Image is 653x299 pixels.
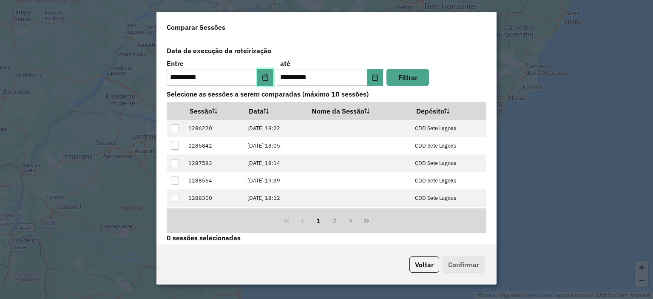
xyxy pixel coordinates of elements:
[243,154,306,172] td: [DATE] 18:14
[243,137,306,154] td: [DATE] 18:05
[167,22,225,32] h4: Comparar Sessões
[326,213,343,229] button: 2
[310,213,326,229] button: 1
[184,207,243,224] td: 1288570
[411,172,486,189] td: CDD Sete Lagoas
[411,137,486,154] td: CDD Sete Lagoas
[411,154,486,172] td: CDD Sete Lagoas
[167,233,241,243] label: 0 sessões selecionadas
[358,213,375,229] button: Last Page
[184,137,243,154] td: 1286842
[257,69,273,86] button: Choose Date
[306,102,410,120] th: Nome da Sessão
[411,207,486,224] td: CDD Sete Lagoas
[280,58,290,68] label: até
[162,43,491,59] label: Data da execução da roteirização
[243,102,306,120] th: Data
[243,120,306,137] td: [DATE] 18:22
[367,69,383,86] button: Choose Date
[167,58,184,68] label: Entre
[411,189,486,207] td: CDD Sete Lagoas
[409,256,439,273] button: Voltar
[386,69,429,86] button: Filtrar
[184,120,243,137] td: 1286220
[411,120,486,137] td: CDD Sete Lagoas
[184,154,243,172] td: 1287583
[243,172,306,189] td: [DATE] 19:39
[162,86,491,102] label: Selecione as sessões a serem comparadas (máximo 10 sessões)
[243,189,306,207] td: [DATE] 18:12
[343,213,359,229] button: Next Page
[184,189,243,207] td: 1288300
[184,172,243,189] td: 1288564
[243,207,306,224] td: [DATE] 19:40
[411,102,486,120] th: Depósito
[184,102,243,120] th: Sessão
